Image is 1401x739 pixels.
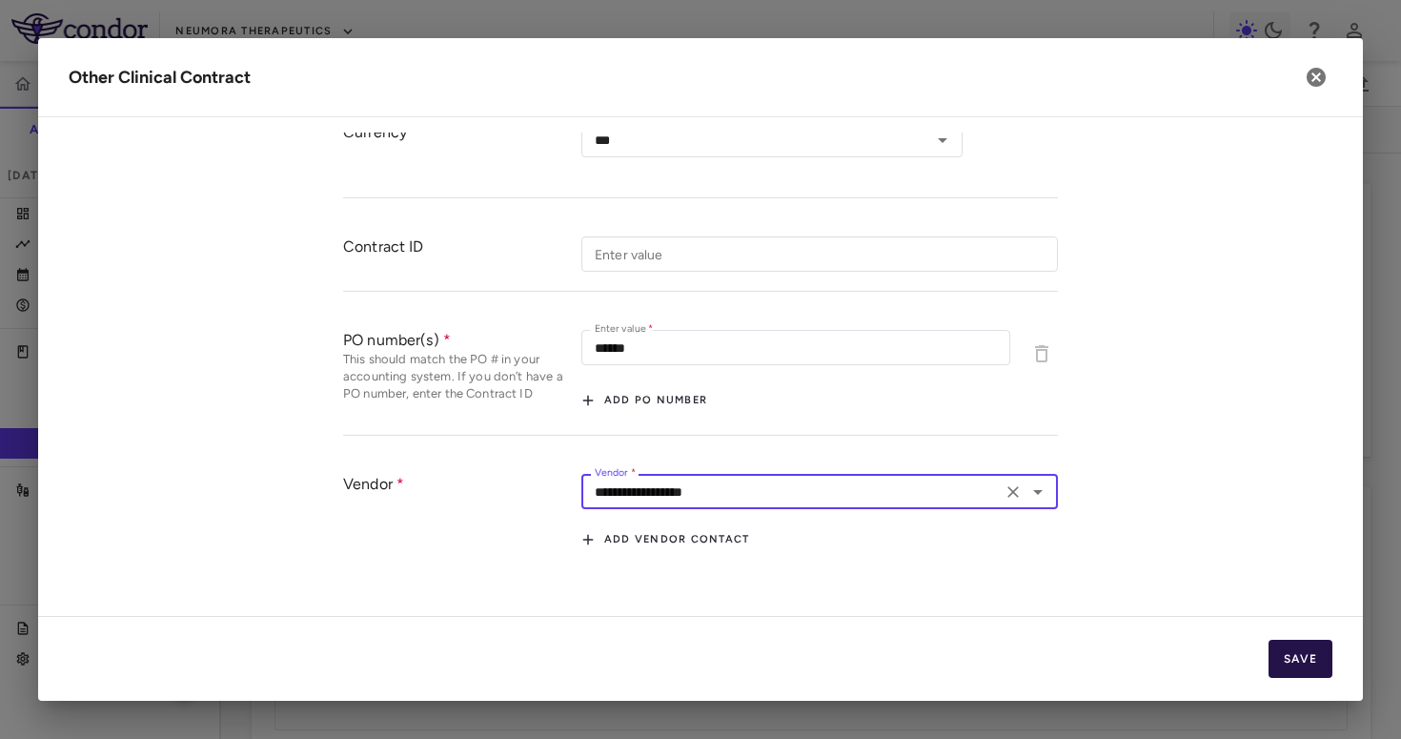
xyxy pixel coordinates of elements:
[69,65,251,91] div: Other Clinical Contract
[595,465,636,482] label: Vendor
[581,524,750,555] button: Add vendor contact
[343,351,581,402] p: This should match the PO # in your accounting system. If you don’t have a PO number, enter the Co...
[343,236,581,272] div: Contract ID
[929,127,956,154] button: Open
[343,330,581,350] div: PO number(s)
[343,474,581,555] div: Vendor
[1000,479,1026,505] button: Clear
[1269,640,1332,678] button: Save
[1025,479,1051,505] button: Open
[595,321,653,338] label: Enter value
[343,122,581,178] div: Currency
[581,385,707,416] button: Add PO number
